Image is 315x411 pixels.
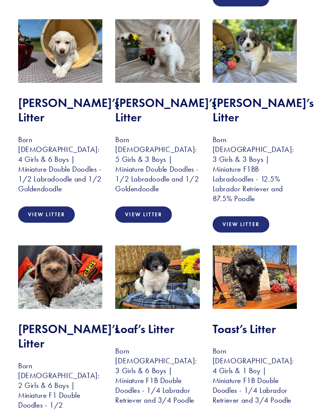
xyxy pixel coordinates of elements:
h2: Toast’s Litter [213,322,297,336]
a: View Litter [115,206,172,223]
h2: Loaf’s Litter [115,322,199,336]
h3: Born [DEMOGRAPHIC_DATA]: 3 Girls & 6 Boys | Miniature F1B Double Doodles - 1/4 Labrador Retriever... [115,346,199,405]
a: View Litter [213,216,269,233]
h2: [PERSON_NAME]’s Litter [18,96,102,125]
h2: [PERSON_NAME]’s Litter [213,96,297,125]
h2: [PERSON_NAME]’s Litter [115,96,199,125]
h3: Born [DEMOGRAPHIC_DATA]: 3 Girls & 3 Boys | Miniature F1BB Labradoodles - 12.5% Labrador Retrieve... [213,135,297,203]
h2: [PERSON_NAME]’s Litter [18,322,102,351]
h3: Born [DEMOGRAPHIC_DATA]: 5 Girls & 3 Boys | Miniature Double Doodles - 1/2 Labradoodle and 1/2 Go... [115,135,199,194]
h3: Born [DEMOGRAPHIC_DATA]: 4 Girls & 6 Boys | Miniature Double Doodles - 1/2 Labradoodle and 1/2 Go... [18,135,102,194]
h3: Born [DEMOGRAPHIC_DATA]: 4 Girls & 1 Boy | Miniature F1B Double Doodles - 1/4 Labrador Retriever ... [213,346,297,405]
a: View Litter [18,206,75,223]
